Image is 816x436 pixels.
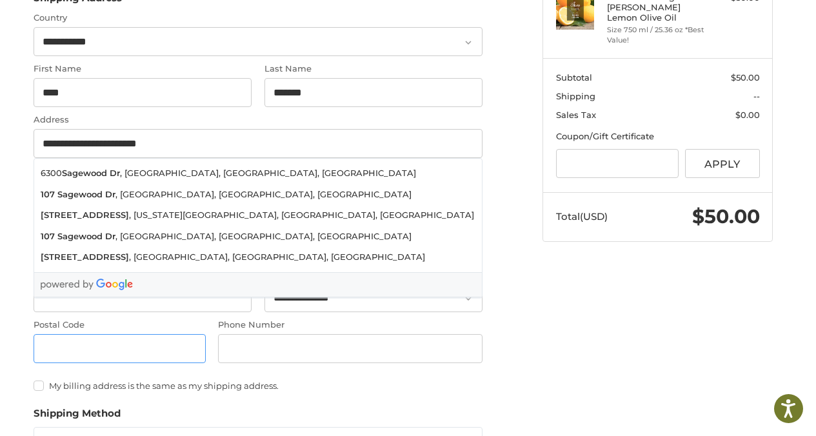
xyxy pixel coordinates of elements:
strong: Sagewood Dr [57,188,115,201]
div: Coupon/Gift Certificate [556,130,760,143]
legend: Shipping Method [34,406,121,427]
strong: Sagewood Dr [57,230,115,243]
iframe: Google Customer Reviews [710,401,816,436]
strong: 107 [41,230,55,243]
strong: 107 [41,188,55,201]
span: Total (USD) [556,210,608,223]
span: $0.00 [735,110,760,120]
span: Shipping [556,91,595,101]
label: Last Name [264,63,483,75]
label: My billing address is the same as my shipping address. [34,381,483,391]
span: -- [753,91,760,101]
label: First Name [34,63,252,75]
span: $50.00 [731,72,760,83]
li: , [GEOGRAPHIC_DATA], [GEOGRAPHIC_DATA], [GEOGRAPHIC_DATA] [34,247,482,268]
span: Subtotal [556,72,592,83]
li: 6300 , [GEOGRAPHIC_DATA], [GEOGRAPHIC_DATA], [GEOGRAPHIC_DATA] [34,163,482,184]
p: We're away right now. Please check back later! [18,19,146,30]
strong: [STREET_ADDRESS] [41,251,129,264]
span: Sales Tax [556,110,596,120]
label: Address [34,114,483,126]
li: , [US_STATE][GEOGRAPHIC_DATA], [GEOGRAPHIC_DATA], [GEOGRAPHIC_DATA] [34,205,482,226]
span: $50.00 [692,204,760,228]
button: Apply [685,149,760,178]
li: Size 750 ml / 25.36 oz *Best Value! [607,25,706,46]
li: , [GEOGRAPHIC_DATA], [GEOGRAPHIC_DATA], [GEOGRAPHIC_DATA] [34,226,482,247]
strong: Sagewood Dr [62,167,120,180]
input: Gift Certificate or Coupon Code [556,149,679,178]
li: , [GEOGRAPHIC_DATA], [GEOGRAPHIC_DATA], [GEOGRAPHIC_DATA] [34,184,482,205]
button: Open LiveChat chat widget [148,17,164,32]
label: Postal Code [34,319,206,332]
label: Country [34,12,483,25]
label: Phone Number [218,319,483,332]
strong: [STREET_ADDRESS] [41,209,129,222]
